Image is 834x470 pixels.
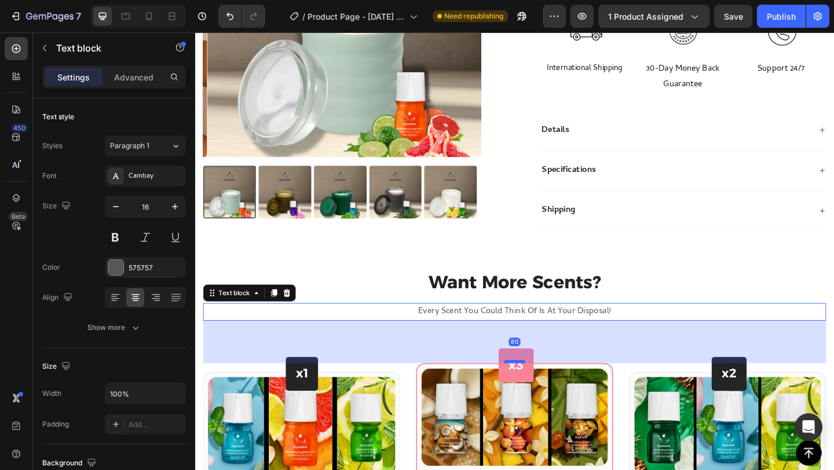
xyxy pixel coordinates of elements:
p: x3 [341,353,357,370]
div: Color [42,262,60,273]
span: Need republishing [444,11,503,21]
div: Add... [129,420,183,430]
iframe: Design area [195,32,834,470]
div: Font [42,171,57,181]
div: Text block [23,278,62,288]
div: Beta [9,212,28,221]
p: Every Scent You Could Think Of Is At Your Disposal! [10,295,685,312]
button: 7 [5,5,86,28]
div: Publish [767,10,796,23]
p: 7 [76,9,81,23]
span: Paragraph 1 [110,141,149,151]
span: Save [724,12,743,21]
div: Size [42,359,73,374]
p: x1 [109,362,123,380]
p: Shipping [377,188,414,200]
div: Padding [42,419,69,429]
span: / [302,10,305,23]
div: Text style [42,112,74,122]
p: Specifications [377,144,436,156]
h2: Want More Scents? [9,258,686,285]
div: Show more [87,322,141,333]
p: Settings [57,71,90,83]
div: 575757 [129,263,183,273]
p: Support 24/7 [590,31,685,48]
button: Show more [42,317,186,338]
span: Product Page - [DATE] 19:39:12 [308,10,405,23]
div: Styles [42,141,63,151]
div: Size [42,199,73,214]
div: Undo/Redo [218,5,265,28]
div: Open Intercom Messenger [795,413,822,441]
p: x2 [573,362,589,380]
button: 1 product assigned [598,5,709,28]
p: Details [377,100,407,112]
input: Auto [105,383,185,404]
button: Save [714,5,752,28]
div: Width [42,388,61,399]
button: Publish [757,5,806,28]
p: Advanced [114,71,153,83]
div: Align [42,290,75,306]
div: Cambay [129,171,183,182]
div: 450 [11,123,28,133]
div: 80 [341,332,354,341]
span: 1 product assigned [608,10,683,23]
button: Paragraph 1 [105,135,186,156]
p: Text block [56,41,155,55]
